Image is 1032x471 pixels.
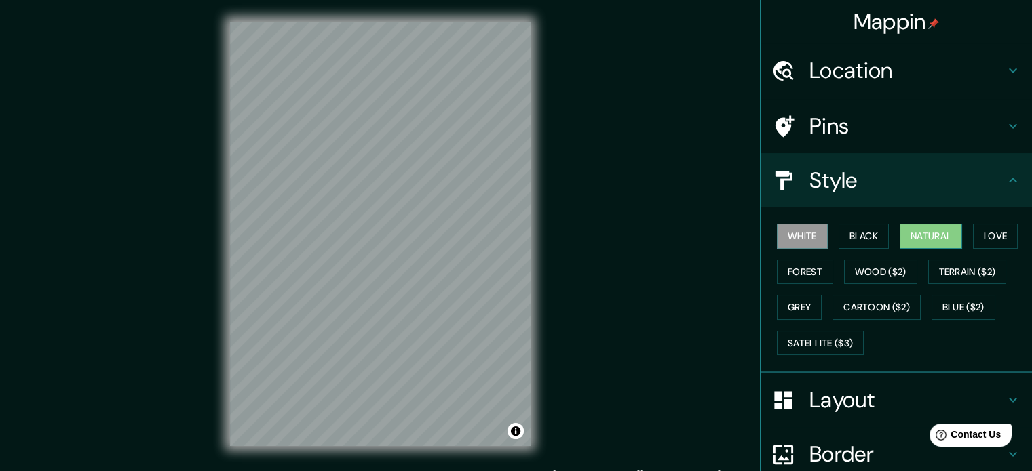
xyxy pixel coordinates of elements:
button: Grey [777,295,822,320]
button: Natural [900,224,962,249]
h4: Mappin [854,8,940,35]
button: White [777,224,828,249]
button: Love [973,224,1018,249]
button: Forest [777,260,833,285]
button: Terrain ($2) [928,260,1007,285]
button: Wood ($2) [844,260,917,285]
h4: Location [809,57,1005,84]
h4: Layout [809,386,1005,413]
div: Pins [761,99,1032,153]
h4: Border [809,441,1005,468]
h4: Style [809,167,1005,194]
button: Blue ($2) [932,295,995,320]
canvas: Map [230,22,531,446]
button: Black [839,224,890,249]
h4: Pins [809,112,1005,140]
button: Satellite ($3) [777,331,864,356]
button: Cartoon ($2) [833,295,921,320]
img: pin-icon.png [928,18,939,29]
div: Location [761,43,1032,98]
iframe: Help widget launcher [911,418,1017,456]
div: Layout [761,373,1032,427]
div: Style [761,153,1032,207]
button: Toggle attribution [508,423,524,439]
